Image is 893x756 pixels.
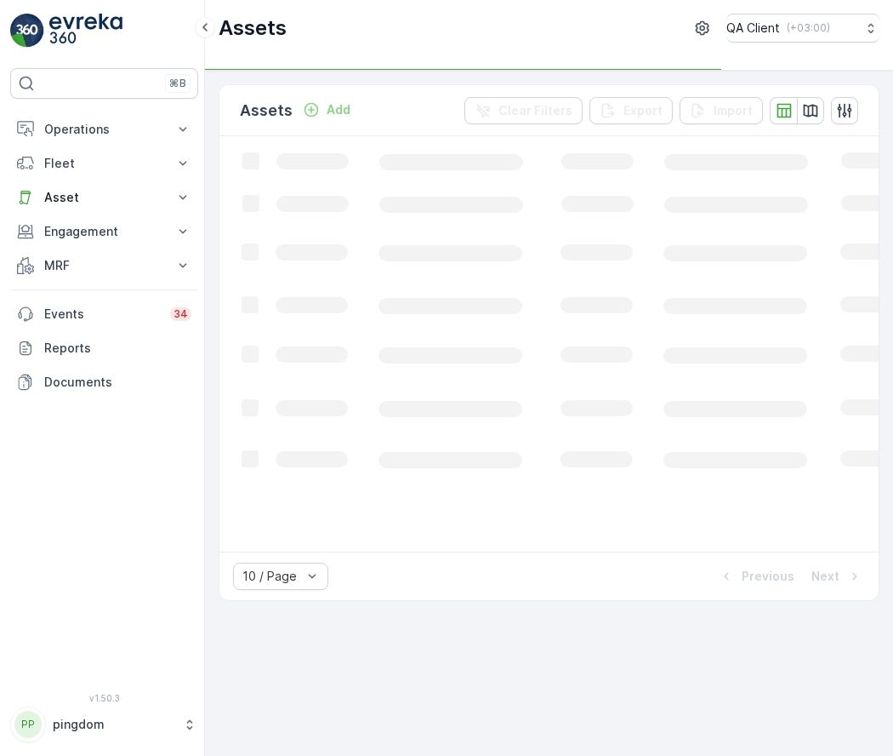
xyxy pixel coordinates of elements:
p: Engagement [44,223,164,240]
button: Previous [716,566,796,587]
button: MRF [10,249,198,283]
p: Next [811,568,839,585]
p: Export [623,102,663,119]
p: Assets [219,14,287,42]
a: Documents [10,365,198,399]
p: ⌘B [169,77,186,90]
p: Import [714,102,753,119]
div: PP [14,711,42,738]
button: Operations [10,112,198,146]
img: logo [10,14,44,48]
p: MRF [44,257,164,274]
p: Fleet [44,155,164,172]
button: Engagement [10,215,198,249]
button: Add [296,100,357,120]
p: 34 [173,307,188,321]
button: Import [680,97,763,124]
a: Events34 [10,297,198,331]
button: Next [810,566,865,587]
p: QA Client [726,20,780,37]
button: QA Client(+03:00) [726,14,879,43]
p: Operations [44,121,164,138]
button: Export [589,97,673,124]
p: ( +03:00 ) [787,21,830,35]
p: Reports [44,340,191,357]
p: Add [327,101,350,118]
button: Asset [10,180,198,215]
p: pingdom [53,716,174,733]
button: Fleet [10,146,198,180]
p: Previous [742,568,794,585]
p: Assets [240,99,293,123]
a: Reports [10,331,198,365]
p: Asset [44,189,164,206]
p: Documents [44,374,191,391]
p: Clear Filters [498,102,572,119]
img: logo_light-DOdMpM7g.png [49,14,122,48]
span: v 1.50.3 [10,693,198,703]
button: PPpingdom [10,707,198,742]
p: Events [44,306,160,323]
button: Clear Filters [464,97,583,124]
